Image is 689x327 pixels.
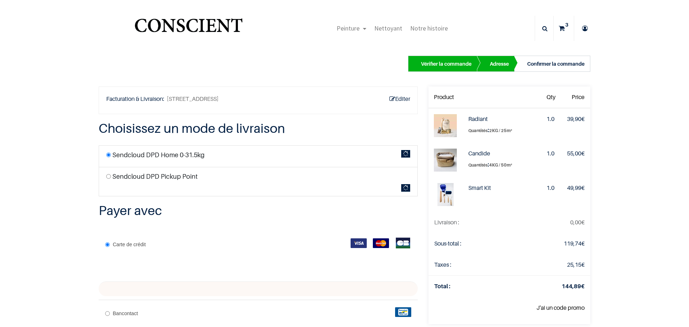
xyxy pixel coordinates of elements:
[563,21,570,28] sup: 3
[333,16,370,41] a: Peinture
[564,240,585,247] span: €
[112,150,205,160] label: Sendcloud DPD Home 0-31.5kg
[561,87,590,108] th: Price
[434,114,457,137] img: Radiant (2KG / 25m²)
[351,238,367,248] img: VISA
[554,16,574,41] a: 3
[468,115,488,122] strong: Radiant
[468,160,535,169] label: :
[428,233,514,254] td: Sous-total :
[428,254,514,276] td: Taxes :
[567,115,581,122] span: 39,90
[541,87,561,108] th: Qty
[133,14,244,43] img: Conscient
[373,238,389,248] img: MasterCard
[99,120,418,137] h3: Choisissez un mode de livraison
[468,150,490,157] strong: Candide
[562,282,581,290] span: 144,89
[434,149,457,172] img: Candide (4KG / 50m²)
[570,219,581,226] span: 0,00
[468,162,488,168] span: Quantités
[567,150,581,157] span: 55,00
[337,24,360,32] span: Peinture
[490,60,509,68] div: Adresse
[112,172,198,181] label: Sendcloud DPD Pickup Point
[434,282,450,290] strong: Total :
[421,60,472,68] div: Vérifier la commande
[99,202,418,219] h3: Payer avec
[547,149,556,158] div: 1.0
[547,114,556,124] div: 1.0
[105,311,110,316] input: Bancontact
[389,94,410,104] a: Editer
[428,212,514,233] td: La livraison sera mise à jour après avoir choisi une nouvelle méthode de livraison
[489,162,512,168] span: 4KG / 50m²
[468,184,491,191] strong: Smart Kit
[374,24,402,32] span: Nettoyant
[106,95,166,102] b: Facturation & Livraison:
[564,240,581,247] span: 119,74
[113,242,146,247] span: Carte de crédit
[113,310,138,316] span: Bancontact
[167,94,219,104] span: [STREET_ADDRESS]
[428,87,463,108] th: Product
[527,60,585,68] div: Confirmer la commande
[562,282,585,290] strong: €
[567,150,585,157] span: €
[567,184,581,191] span: 49,99
[395,238,411,248] img: CB
[567,115,585,122] span: €
[570,219,585,226] span: €
[133,14,244,43] a: Logo of Conscient
[567,261,581,268] span: 25,15
[395,307,411,317] img: Bancontact
[547,183,556,193] div: 1.0
[536,304,585,311] a: J'ai un code promo
[567,261,585,268] span: €
[437,183,454,206] img: Smart Kit
[410,24,448,32] span: Notre histoire
[468,128,488,133] span: Quantités
[489,128,512,133] span: 2KG / 25m²
[468,125,535,135] label: :
[567,184,585,191] span: €
[105,242,110,247] input: Carte de crédit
